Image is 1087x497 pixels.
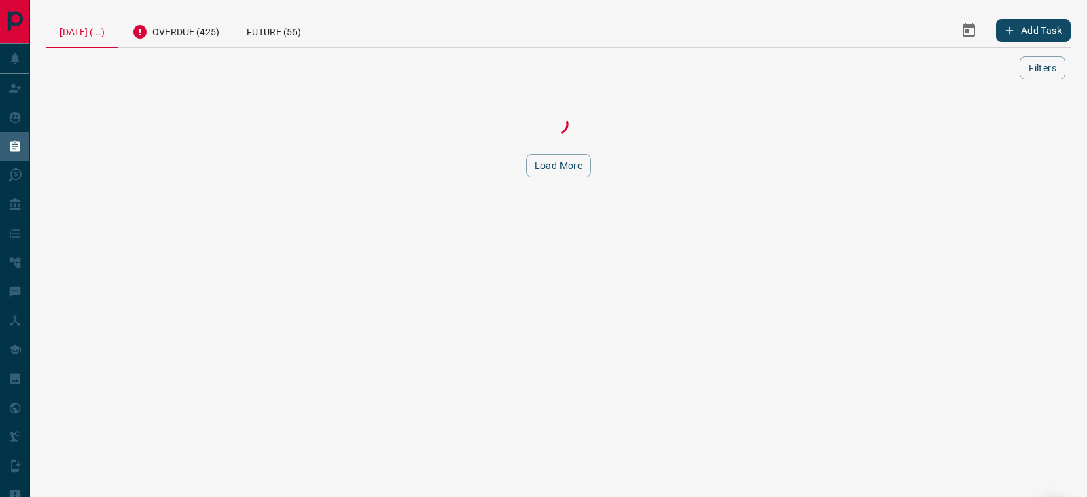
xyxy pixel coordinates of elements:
[952,14,985,47] button: Select Date Range
[526,154,592,177] button: Load More
[233,14,315,47] div: Future (56)
[996,19,1071,42] button: Add Task
[491,111,626,138] div: Loading
[1020,56,1065,79] button: Filters
[118,14,233,47] div: Overdue (425)
[46,14,118,48] div: [DATE] (...)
